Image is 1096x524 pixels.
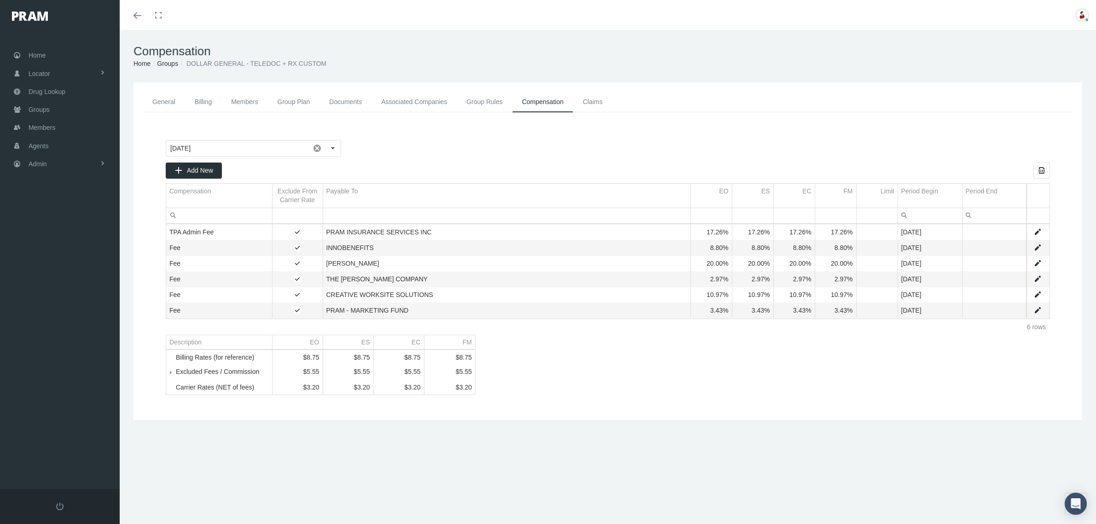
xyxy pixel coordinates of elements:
td: 20.00% [690,256,732,272]
td: Column EC [373,335,424,349]
td: 17.26% [690,225,732,240]
td: 10.97% [815,287,856,303]
div: Add New [166,163,222,179]
div: Data grid [166,162,1050,335]
td: Column EO [690,184,732,208]
a: Compensation [512,92,573,112]
div: Description [169,338,202,346]
td: 3.43% [732,303,773,319]
td: 20.00% [773,256,815,272]
div: $3.20 [326,384,370,391]
td: [DATE] [898,272,962,287]
td: [DATE] [898,287,962,303]
td: THE [PERSON_NAME] COMPANY [323,272,690,287]
div: Data grid toolbar [166,162,1050,179]
span: Home [29,47,46,64]
div: Page Navigation [166,319,1050,335]
div: EC [802,187,811,196]
td: Column Limit [856,184,898,208]
td: 8.80% [690,240,732,256]
td: 10.97% [773,287,815,303]
a: Groups [157,60,178,67]
td: 3.43% [815,303,856,319]
a: Edit [1033,306,1042,314]
td: Fee [166,272,272,287]
span: Locator [29,65,50,82]
td: Filter cell [166,208,272,224]
a: Members [221,92,267,112]
td: Column FM [424,335,475,349]
td: Fee [166,256,272,272]
a: Group Plan [268,92,320,112]
div: Period End [966,187,997,196]
div: Exclude From Carrier Rate [276,187,319,204]
td: [DATE] [898,225,962,240]
td: 17.26% [732,225,773,240]
td: Filter cell [898,208,962,224]
a: Documents [319,92,371,112]
td: Column Period Begin [898,184,962,208]
h1: Compensation [133,44,1082,58]
td: CREATIVE WORKSITE SOLUTIONS [323,287,690,303]
a: Associated Companies [371,92,457,112]
td: 2.97% [773,272,815,287]
div: Billing Rates (for reference) [176,354,269,361]
a: Edit [1033,259,1042,268]
a: Claims [573,92,612,112]
td: [DATE] [898,303,962,319]
div: Tree list [166,335,476,395]
div: $5.55 [428,368,472,375]
div: FM [843,187,852,196]
div: $5.55 [326,368,370,375]
div: $8.75 [326,354,370,361]
td: 2.97% [732,272,773,287]
div: EO [719,187,728,196]
td: INNOBENEFITS [323,240,690,256]
td: Column Compensation [166,184,272,208]
td: Column EO [272,335,323,349]
td: 17.26% [773,225,815,240]
div: $3.20 [276,384,319,391]
a: General [143,92,185,112]
a: Edit [1033,244,1042,252]
div: Select [325,140,341,156]
td: PRAM INSURANCE SERVICES INC [323,225,690,240]
td: Filter cell [962,208,1026,224]
span: Agents [29,137,49,155]
td: 17.26% [815,225,856,240]
td: [DATE] [898,256,962,272]
span: Members [29,119,55,136]
td: PRAM - MARKETING FUND [323,303,690,319]
td: 20.00% [732,256,773,272]
td: [PERSON_NAME] [323,256,690,272]
a: Edit [1033,228,1042,236]
div: $3.20 [377,384,421,391]
td: Fee [166,303,272,319]
div: Limit [881,187,894,196]
td: 2.97% [815,272,856,287]
td: Column ES [732,184,773,208]
div: $5.55 [276,368,319,375]
div: FM [463,338,472,346]
td: 2.97% [690,272,732,287]
div: $5.55 [377,368,421,375]
div: Period Begin [901,187,938,196]
img: S_Profile_Picture_701.jpg [1075,8,1089,22]
div: Payable To [326,187,358,196]
input: Filter cell [166,208,272,223]
span: Add New [187,167,213,174]
td: 8.80% [773,240,815,256]
a: Billing [185,92,221,112]
div: EC [412,338,420,346]
img: PRAM_20_x_78.png [12,12,48,21]
span: DOLLAR GENERAL - TELEDOC + RX CUSTOM [186,60,326,67]
div: Excluded Fees / Commission [176,368,269,375]
td: 3.43% [690,303,732,319]
td: Fee [166,240,272,256]
div: Compensation [169,187,211,196]
a: Edit [1033,275,1042,283]
td: 3.43% [773,303,815,319]
div: ES [361,338,370,346]
input: Filter cell [898,208,962,223]
td: Column Exclude From Carrier Rate [272,184,323,208]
